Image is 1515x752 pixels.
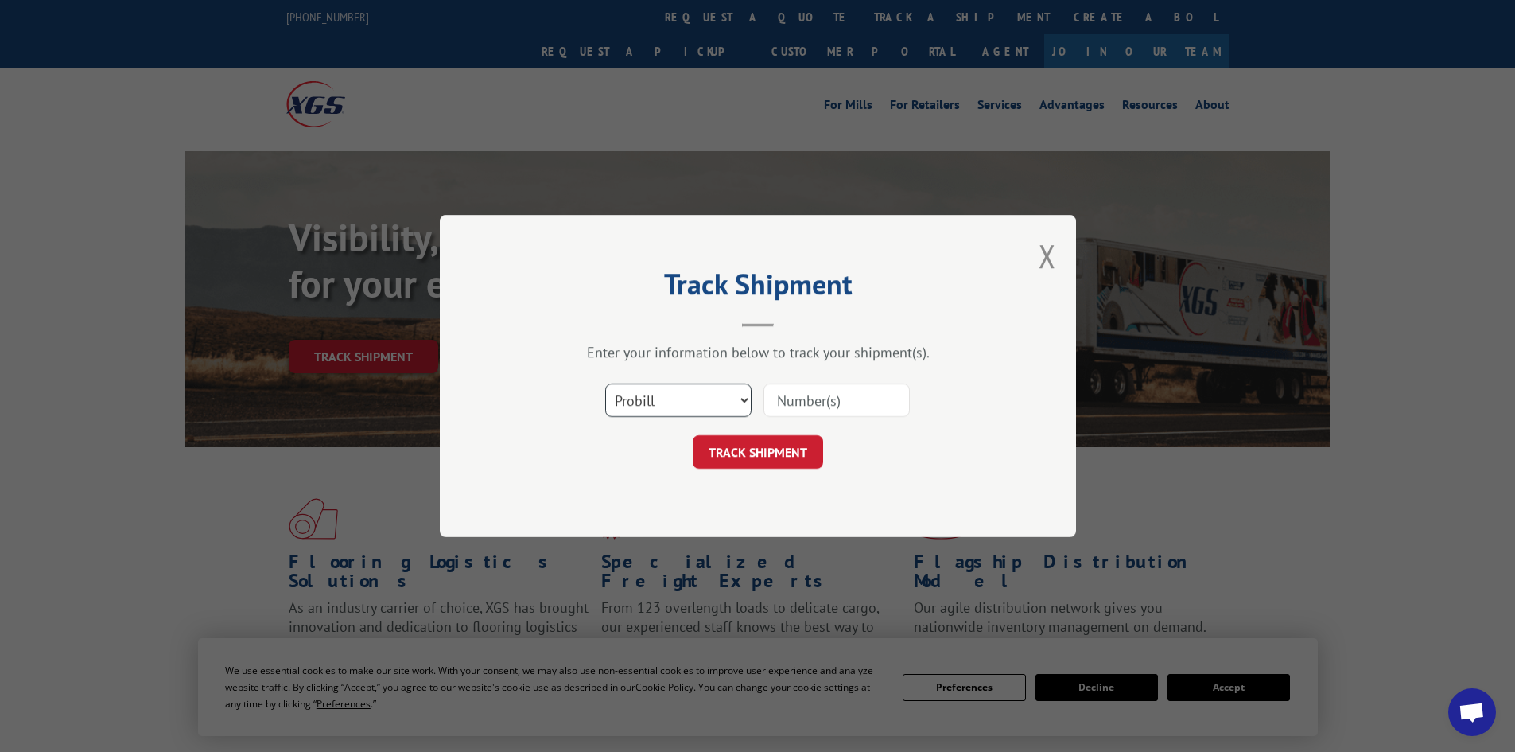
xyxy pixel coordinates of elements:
div: Enter your information below to track your shipment(s). [519,343,996,361]
button: TRACK SHIPMENT [693,435,823,469]
div: Open chat [1448,688,1496,736]
h2: Track Shipment [519,273,996,303]
input: Number(s) [763,384,910,417]
button: Close modal [1039,235,1056,277]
